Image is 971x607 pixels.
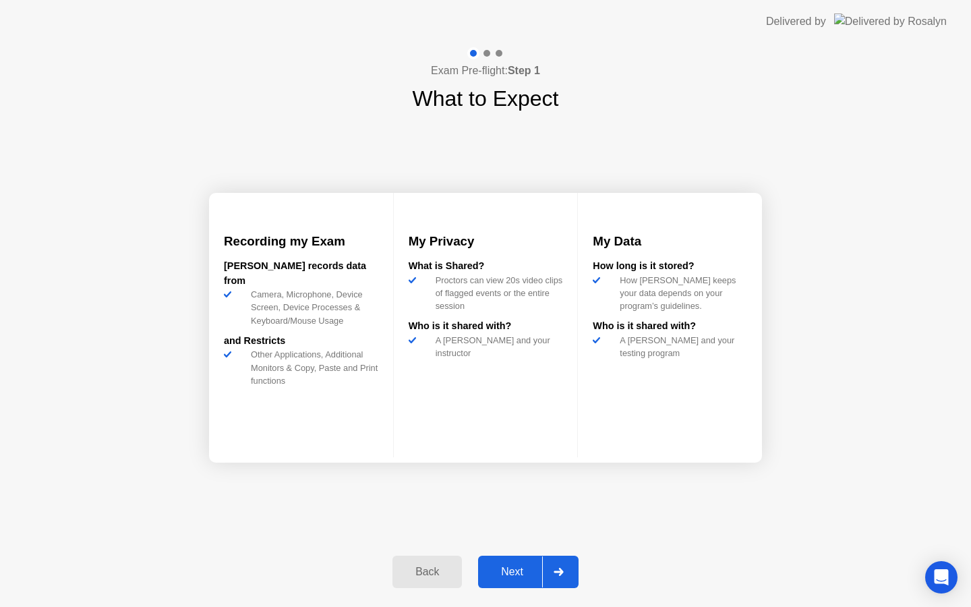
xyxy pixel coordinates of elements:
h3: My Privacy [409,232,563,251]
div: A [PERSON_NAME] and your instructor [430,334,563,359]
div: What is Shared? [409,259,563,274]
img: Delivered by Rosalyn [834,13,947,29]
h4: Exam Pre-flight: [431,63,540,79]
h1: What to Expect [413,82,559,115]
div: A [PERSON_NAME] and your testing program [614,334,747,359]
h3: My Data [593,232,747,251]
div: Back [396,566,458,578]
div: Proctors can view 20s video clips of flagged events or the entire session [430,274,563,313]
div: [PERSON_NAME] records data from [224,259,378,288]
b: Step 1 [508,65,540,76]
div: How [PERSON_NAME] keeps your data depends on your program’s guidelines. [614,274,747,313]
div: Who is it shared with? [593,319,747,334]
div: and Restricts [224,334,378,349]
div: Who is it shared with? [409,319,563,334]
div: Other Applications, Additional Monitors & Copy, Paste and Print functions [245,348,378,387]
div: Delivered by [766,13,826,30]
div: Open Intercom Messenger [925,561,958,594]
div: Camera, Microphone, Device Screen, Device Processes & Keyboard/Mouse Usage [245,288,378,327]
div: Next [482,566,542,578]
h3: Recording my Exam [224,232,378,251]
div: How long is it stored? [593,259,747,274]
button: Back [392,556,462,588]
button: Next [478,556,579,588]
